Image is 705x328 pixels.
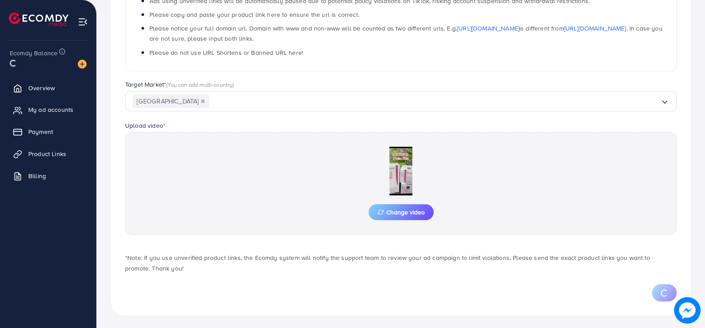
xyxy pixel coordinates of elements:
a: Billing [7,167,90,185]
span: [GEOGRAPHIC_DATA] [133,95,209,108]
label: Upload video [125,121,165,130]
div: Search for option [125,91,677,112]
a: My ad accounts [7,101,90,118]
span: Overview [28,84,55,92]
span: Payment [28,127,53,136]
label: Target Market [125,80,234,89]
span: My ad accounts [28,105,73,114]
img: menu [78,17,88,27]
img: Preview Image [357,147,445,195]
input: Search for option [209,95,660,108]
a: [URL][DOMAIN_NAME] [564,24,626,33]
span: Please copy and paste your product link here to ensure the url is correct. [149,10,359,19]
button: Change video [369,204,434,220]
span: Please do not use URL Shortens or Banned URL here! [149,48,303,57]
img: image [674,297,701,324]
img: logo [9,12,69,26]
a: Payment [7,123,90,141]
span: Billing [28,172,46,180]
span: Product Links [28,149,66,158]
span: Change video [377,209,425,215]
span: Please notice your full domain url. Domain with www and non-www will be counted as two different ... [149,24,663,43]
span: (You can add multi-country) [166,80,234,88]
span: Ecomdy Balance [10,49,57,57]
img: image [78,60,87,69]
button: Deselect Pakistan [201,99,205,103]
a: Product Links [7,145,90,163]
a: Overview [7,79,90,97]
a: [URL][DOMAIN_NAME] [457,24,519,33]
p: *Note: If you use unverified product links, the Ecomdy system will notify the support team to rev... [125,252,677,274]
